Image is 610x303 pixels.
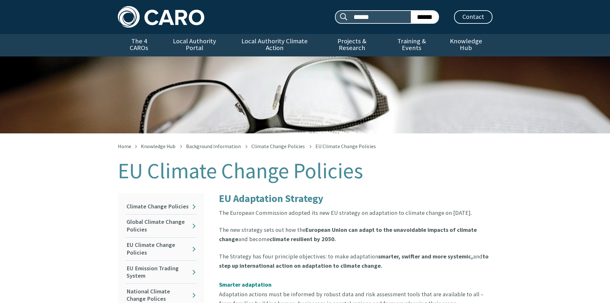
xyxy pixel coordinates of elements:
span: EU Climate Change Policies [315,143,376,149]
a: Local Authority Climate Action [229,34,320,56]
a: EU Emission Trading System [126,261,197,283]
b: smarter, swifter and more systemic, [378,253,473,260]
a: Knowledge Hub [141,143,175,149]
span: Smarter adaptation [219,281,272,288]
b: European Union can adapt to the unavoidable impacts of climate change [219,226,477,243]
h1: EU Climate Change Policies [118,159,492,183]
a: Local Authority Portal [160,34,229,56]
a: Training & Events [384,34,440,56]
p: The European Commission adopted its new EU strategy on adaptation to climate change on [DATE]. [219,208,492,217]
a: EU Climate Change Policies [126,238,197,260]
a: Contact [454,10,492,24]
strong: EU Adaptation Strategy [219,192,323,205]
a: Climate Change Policies [126,199,197,214]
img: Caro logo [118,6,204,28]
a: Knowledge Hub [440,34,492,56]
a: Projects & Research [320,34,384,56]
a: Background Information [186,143,241,149]
a: The 4 CAROs [118,34,160,56]
a: Global Climate Change Policies [126,215,197,237]
b: climate resilient by 2050. [270,235,336,243]
a: Home [118,143,131,149]
a: Climate Change Policies [251,143,305,149]
p: The new strategy sets out how the and become [219,225,492,244]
